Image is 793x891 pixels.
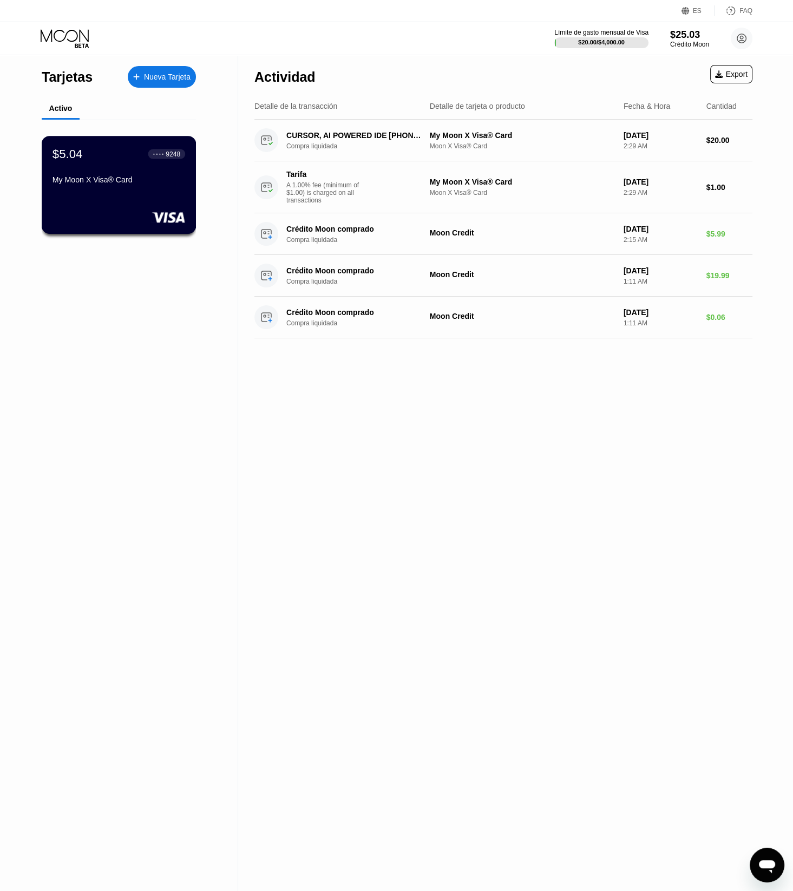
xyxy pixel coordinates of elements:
[128,66,196,88] div: Nueva Tarjeta
[706,136,752,145] div: $20.00
[430,142,615,150] div: Moon X Visa® Card
[715,5,752,16] div: FAQ
[624,308,698,317] div: [DATE]
[286,278,436,285] div: Compra liquidada
[706,271,752,280] div: $19.99
[144,73,191,82] div: Nueva Tarjeta
[286,308,426,317] div: Crédito Moon comprado
[49,104,73,113] div: Activo
[739,7,752,15] div: FAQ
[286,319,436,327] div: Compra liquidada
[706,102,737,110] div: Cantidad
[624,102,670,110] div: Fecha & Hora
[430,178,615,186] div: My Moon X Visa® Card
[624,178,698,186] div: [DATE]
[254,120,752,161] div: CURSOR, AI POWERED IDE [PHONE_NUMBER] USCompra liquidadaMy Moon X Visa® CardMoon X Visa® Card[DAT...
[286,142,436,150] div: Compra liquidada
[670,29,709,48] div: $25.03Crédito Moon
[624,236,698,244] div: 2:15 AM
[578,39,625,45] div: $20.00 / $4,000.00
[42,69,93,85] div: Tarjetas
[254,102,337,110] div: Detalle de la transacción
[706,230,752,238] div: $5.99
[624,131,698,140] div: [DATE]
[153,152,164,155] div: ● ● ● ●
[430,228,615,237] div: Moon Credit
[624,142,698,150] div: 2:29 AM
[624,225,698,233] div: [DATE]
[670,29,709,41] div: $25.03
[286,225,426,233] div: Crédito Moon comprado
[254,161,752,213] div: TarifaA 1.00% fee (minimum of $1.00) is charged on all transactionsMy Moon X Visa® CardMoon X Vis...
[624,278,698,285] div: 1:11 AM
[286,266,426,275] div: Crédito Moon comprado
[554,29,648,36] div: Límite de gasto mensual de Visa
[254,255,752,297] div: Crédito Moon compradoCompra liquidadaMoon Credit[DATE]1:11 AM$19.99
[286,170,362,179] div: Tarifa
[750,848,784,882] iframe: Botón para iniciar la ventana de mensajería
[706,313,752,322] div: $0.06
[286,236,436,244] div: Compra liquidada
[286,181,368,204] div: A 1.00% fee (minimum of $1.00) is charged on all transactions
[710,65,752,83] div: Export
[624,189,698,196] div: 2:29 AM
[706,183,752,192] div: $1.00
[554,29,648,48] div: Límite de gasto mensual de Visa$20.00/$4,000.00
[430,312,615,320] div: Moon Credit
[430,102,525,110] div: Detalle de tarjeta o producto
[430,189,615,196] div: Moon X Visa® Card
[430,270,615,279] div: Moon Credit
[286,131,426,140] div: CURSOR, AI POWERED IDE [PHONE_NUMBER] US
[624,319,698,327] div: 1:11 AM
[681,5,715,16] div: ES
[693,7,702,15] div: ES
[166,150,180,158] div: 9248
[42,136,195,233] div: $5.04● ● ● ●9248My Moon X Visa® Card
[53,147,83,161] div: $5.04
[624,266,698,275] div: [DATE]
[254,69,316,85] div: Actividad
[670,41,709,48] div: Crédito Moon
[430,131,615,140] div: My Moon X Visa® Card
[254,213,752,255] div: Crédito Moon compradoCompra liquidadaMoon Credit[DATE]2:15 AM$5.99
[53,175,185,184] div: My Moon X Visa® Card
[254,297,752,338] div: Crédito Moon compradoCompra liquidadaMoon Credit[DATE]1:11 AM$0.06
[715,70,748,78] div: Export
